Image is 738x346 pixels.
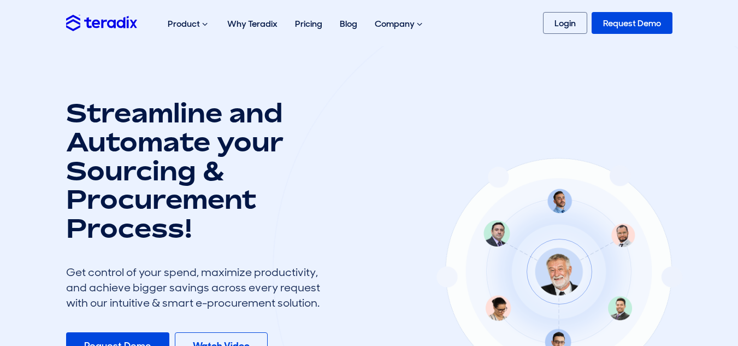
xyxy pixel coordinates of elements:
div: Product [159,7,219,42]
h1: Streamline and Automate your Sourcing & Procurement Process! [66,98,328,243]
a: Login [543,12,587,34]
div: Get control of your spend, maximize productivity, and achieve bigger savings across every request... [66,265,328,310]
a: Why Teradix [219,7,286,41]
div: Company [366,7,433,42]
a: Request Demo [592,12,672,34]
img: Teradix logo [66,15,137,31]
a: Blog [331,7,366,41]
a: Pricing [286,7,331,41]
